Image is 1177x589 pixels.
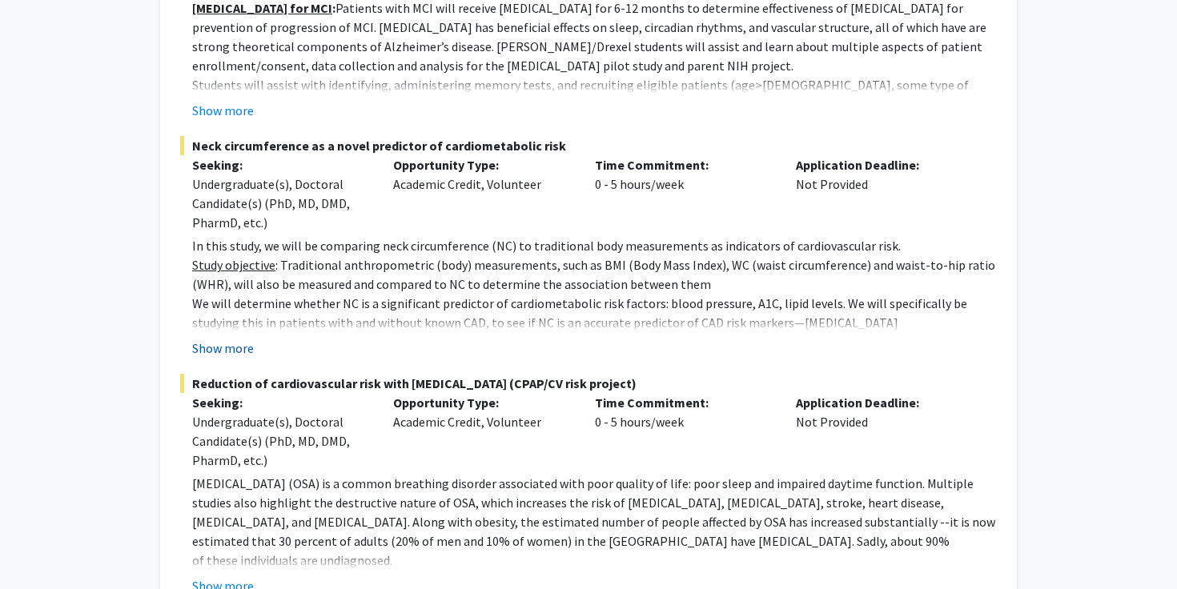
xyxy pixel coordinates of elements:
[192,255,997,294] p: : Traditional anthropometric (body) measurements, such as BMI (Body Mass Index), WC (waist circum...
[192,101,254,120] button: Show more
[192,474,997,570] p: [MEDICAL_DATA] (OSA) is a common breathing disorder associated with poor quality of life: poor sl...
[393,393,570,412] p: Opportunity Type:
[192,412,369,470] div: Undergraduate(s), Doctoral Candidate(s) (PhD, MD, DMD, PharmD, etc.)
[192,155,369,174] p: Seeking:
[192,75,997,114] p: Students will assist with identifying, administering memory tests, and recruiting eligible patien...
[12,517,68,577] iframe: Chat
[796,155,973,174] p: Application Deadline:
[796,393,973,412] p: Application Deadline:
[192,174,369,232] div: Undergraduate(s), Doctoral Candidate(s) (PhD, MD, DMD, PharmD, etc.)
[784,393,985,470] div: Not Provided
[192,257,275,273] u: Study objective
[192,393,369,412] p: Seeking:
[192,294,997,351] p: We will determine whether NC is a significant predictor of cardiometabolic risk factors: blood pr...
[784,155,985,232] div: Not Provided
[180,374,997,393] span: Reduction of cardiovascular risk with [MEDICAL_DATA] (CPAP/CV risk project)
[192,339,254,358] button: Show more
[381,155,582,232] div: Academic Credit, Volunteer
[595,155,772,174] p: Time Commitment:
[381,393,582,470] div: Academic Credit, Volunteer
[180,136,997,155] span: Neck circumference as a novel predictor of cardiometabolic risk
[583,155,784,232] div: 0 - 5 hours/week
[192,236,997,255] p: In this study, we will be comparing neck circumference (NC) to traditional body measurements as i...
[583,393,784,470] div: 0 - 5 hours/week
[393,155,570,174] p: Opportunity Type:
[595,393,772,412] p: Time Commitment:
